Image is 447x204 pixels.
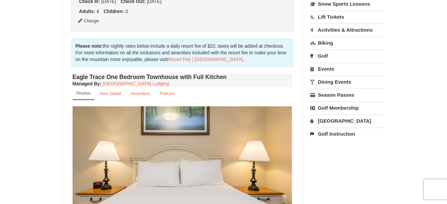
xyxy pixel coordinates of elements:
span: 4 [97,9,99,14]
a: Dining Events [310,76,384,88]
a: Activities & Attractions [310,24,384,36]
small: Amenities [130,91,150,96]
a: Season Passes [310,89,384,101]
span: Managed By [73,81,100,86]
a: [GEOGRAPHIC_DATA] Lodging [103,81,169,86]
span: 0 [125,9,128,14]
a: Golf [310,50,384,62]
a: Photos [73,87,95,100]
a: Biking [310,37,384,49]
a: [GEOGRAPHIC_DATA] [310,115,384,127]
a: Lift Tickets [310,11,384,23]
small: Policies [159,91,175,96]
strong: Please note: [76,43,103,49]
a: Golf Membership [310,102,384,114]
a: Amenities [126,87,155,100]
strong: Children: [104,9,124,14]
h4: Eagle Trace One Bedroom Townhouse with Full Kitchen [73,74,292,80]
strong: : [73,81,102,86]
a: Golf Instruction [310,128,384,140]
small: Item Detail [100,91,121,96]
a: Item Detail [95,87,125,100]
button: Change [78,17,100,25]
div: the nightly rates below include a daily resort fee of $22, taxes will be added at checkout. For m... [71,38,294,67]
a: Policies [155,87,179,100]
small: Photos [77,91,91,96]
strong: Adults: [79,9,95,14]
a: Resort Fee | [GEOGRAPHIC_DATA] [168,57,243,62]
a: Events [310,63,384,75]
